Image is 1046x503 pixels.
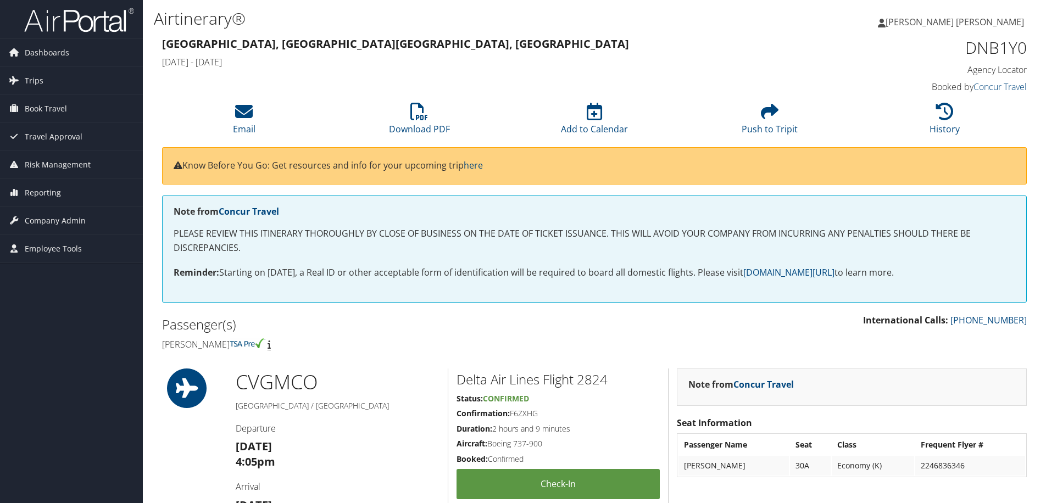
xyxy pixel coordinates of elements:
a: Add to Calendar [561,109,628,135]
h4: Arrival [236,480,439,493]
p: Starting on [DATE], a Real ID or other acceptable form of identification will be required to boar... [174,266,1015,280]
strong: Seat Information [677,417,752,429]
a: [PERSON_NAME] [PERSON_NAME] [878,5,1035,38]
strong: International Calls: [863,314,948,326]
span: [PERSON_NAME] [PERSON_NAME] [886,16,1024,28]
h1: CVG MCO [236,368,439,396]
h4: [DATE] - [DATE] [162,56,806,68]
a: Check-in [457,469,660,499]
a: Concur Travel [733,378,794,390]
a: Concur Travel [219,205,279,217]
th: Seat [790,435,831,455]
strong: Note from [688,378,794,390]
span: Employee Tools [25,235,82,262]
p: Know Before You Go: Get resources and info for your upcoming trip [174,159,1015,173]
p: PLEASE REVIEW THIS ITINERARY THOROUGHLY BY CLOSE OF BUSINESS ON THE DATE OF TICKET ISSUANCE. THIS... [174,227,1015,255]
a: [DOMAIN_NAME][URL] [743,266,834,278]
h1: DNB1Y0 [823,36,1027,59]
a: Concur Travel [973,81,1027,93]
strong: Booked: [457,454,488,464]
h5: F6ZXHG [457,408,660,419]
span: Company Admin [25,207,86,234]
h4: Booked by [823,81,1027,93]
a: here [464,159,483,171]
th: Passenger Name [678,435,789,455]
td: [PERSON_NAME] [678,456,789,476]
strong: [GEOGRAPHIC_DATA], [GEOGRAPHIC_DATA] [GEOGRAPHIC_DATA], [GEOGRAPHIC_DATA] [162,36,629,51]
strong: Aircraft: [457,438,487,449]
span: Trips [25,67,43,94]
h4: Departure [236,422,439,434]
a: Download PDF [389,109,450,135]
h5: 2 hours and 9 minutes [457,423,660,434]
strong: Note from [174,205,279,217]
span: Book Travel [25,95,67,122]
th: Class [832,435,914,455]
h5: Boeing 737-900 [457,438,660,449]
h1: Airtinerary® [154,7,741,30]
img: tsa-precheck.png [230,338,265,348]
span: Dashboards [25,39,69,66]
h4: [PERSON_NAME] [162,338,586,350]
a: [PHONE_NUMBER] [950,314,1027,326]
strong: Status: [457,393,483,404]
span: Confirmed [483,393,529,404]
span: Reporting [25,179,61,206]
th: Frequent Flyer # [915,435,1025,455]
span: Travel Approval [25,123,82,150]
a: History [930,109,960,135]
h2: Passenger(s) [162,315,586,334]
img: airportal-logo.png [24,7,134,33]
strong: Confirmation: [457,408,510,418]
td: 2246836346 [915,456,1025,476]
h5: Confirmed [457,454,660,465]
h4: Agency Locator [823,64,1027,76]
td: 30A [790,456,831,476]
h2: Delta Air Lines Flight 2824 [457,370,660,389]
h5: [GEOGRAPHIC_DATA] / [GEOGRAPHIC_DATA] [236,400,439,411]
strong: Reminder: [174,266,219,278]
strong: Duration: [457,423,492,434]
strong: [DATE] [236,439,272,454]
strong: 4:05pm [236,454,275,469]
a: Push to Tripit [742,109,798,135]
span: Risk Management [25,151,91,178]
td: Economy (K) [832,456,914,476]
a: Email [233,109,255,135]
